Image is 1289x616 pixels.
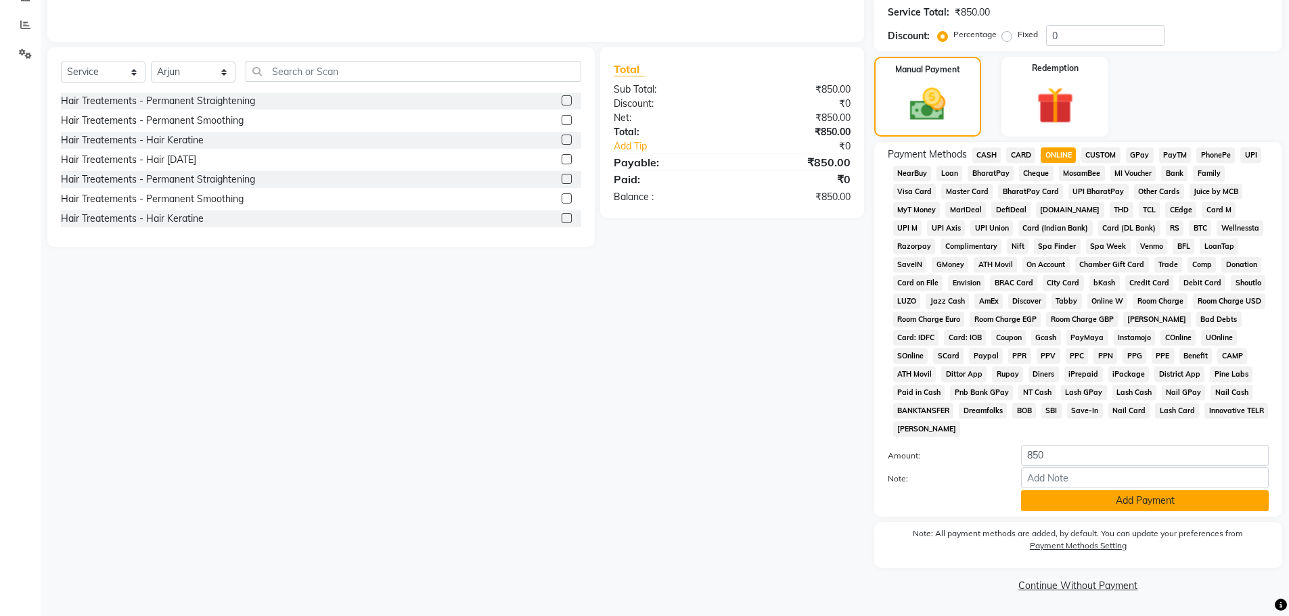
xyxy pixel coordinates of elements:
span: NT Cash [1018,385,1056,400]
span: MosamBee [1059,166,1105,181]
span: SBI [1041,403,1062,419]
span: Lash Card [1155,403,1199,419]
div: Hair Treatements - Permanent Smoothing [61,114,244,128]
span: Card: IDFC [893,330,939,346]
span: DefiDeal [991,202,1031,218]
div: Discount: [888,29,930,43]
label: Amount: [878,450,1012,462]
span: Room Charge EGP [970,312,1041,327]
span: Razorpay [893,239,936,254]
input: Amount [1021,445,1269,466]
span: COnline [1160,330,1196,346]
span: Paid in Cash [893,385,945,400]
span: MariDeal [945,202,986,218]
span: PPN [1093,348,1117,364]
span: Pine Labs [1210,366,1252,382]
span: UOnline [1201,330,1237,346]
span: Card: IOB [944,330,986,346]
span: CEdge [1165,202,1196,218]
label: Payment Methods Setting [1030,540,1127,552]
span: Bank [1161,166,1188,181]
span: Payment Methods [888,147,967,162]
span: UPI [1240,147,1261,163]
label: Percentage [953,28,997,41]
span: BharatPay [968,166,1014,181]
span: BOB [1012,403,1036,419]
span: Save-In [1067,403,1103,419]
img: _cash.svg [899,84,957,125]
span: TCL [1139,202,1160,218]
span: Diners [1028,366,1059,382]
span: PPG [1123,348,1146,364]
span: iPrepaid [1064,366,1103,382]
span: Rupay [992,366,1023,382]
div: ₹0 [732,171,861,187]
div: ₹850.00 [732,190,861,204]
span: UPI BharatPay [1068,184,1129,199]
div: Total: [604,125,732,139]
span: Room Charge GBP [1046,312,1118,327]
span: Wellnessta [1217,220,1263,236]
span: LoanTap [1200,239,1238,254]
span: Other Cards [1134,184,1184,199]
span: Juice by MCB [1190,184,1243,199]
span: MI Voucher [1110,166,1156,181]
span: Envision [948,275,985,291]
span: PayMaya [1066,330,1108,346]
span: Paypal [969,348,1003,364]
span: Online W [1087,293,1128,309]
span: Venmo [1136,239,1168,254]
span: Trade [1154,257,1183,273]
div: ₹850.00 [955,5,990,20]
span: bKash [1089,275,1120,291]
span: Dreamfolks [959,403,1007,419]
span: GPay [1126,147,1154,163]
span: UPI M [893,220,922,236]
span: Shoutlo [1231,275,1265,291]
label: Redemption [1032,62,1079,74]
span: Dittor App [941,366,987,382]
span: Visa Card [893,184,936,199]
span: Tabby [1051,293,1082,309]
span: Lash GPay [1061,385,1107,400]
span: BRAC Card [990,275,1037,291]
span: Loan [936,166,962,181]
div: Hair Treatements - Hair Keratine [61,212,204,226]
span: Family [1193,166,1225,181]
span: SCard [933,348,964,364]
div: Paid: [604,171,732,187]
span: ATH Movil [974,257,1017,273]
span: Debit Card [1179,275,1225,291]
span: Gcash [1031,330,1061,346]
img: _gift.svg [1025,82,1085,128]
span: iPackage [1108,366,1150,382]
span: PhonePe [1196,147,1235,163]
span: Complimentary [941,239,1001,254]
span: GMoney [932,257,968,273]
span: Room Charge USD [1193,293,1265,309]
span: PPE [1152,348,1174,364]
span: Innovative TELR [1204,403,1268,419]
span: BFL [1173,239,1194,254]
span: Room Charge [1133,293,1188,309]
span: Card on File [893,275,943,291]
div: Payable: [604,154,732,170]
span: CARD [1006,147,1035,163]
span: [DOMAIN_NAME] [1036,202,1104,218]
span: Card M [1202,202,1236,218]
span: District App [1154,366,1204,382]
span: Spa Finder [1034,239,1081,254]
a: Add Tip [604,139,753,153]
span: Nail Cash [1211,385,1252,400]
div: Hair Treatements - Permanent Smoothing [61,192,244,206]
div: ₹0 [732,97,861,111]
span: AmEx [974,293,1003,309]
span: Card (Indian Bank) [1018,220,1093,236]
span: RS [1166,220,1184,236]
span: PPC [1066,348,1089,364]
div: ₹850.00 [732,125,861,139]
span: Nail GPay [1162,385,1206,400]
span: [PERSON_NAME] [1123,312,1191,327]
span: Total [614,62,645,76]
span: UPI Axis [927,220,965,236]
